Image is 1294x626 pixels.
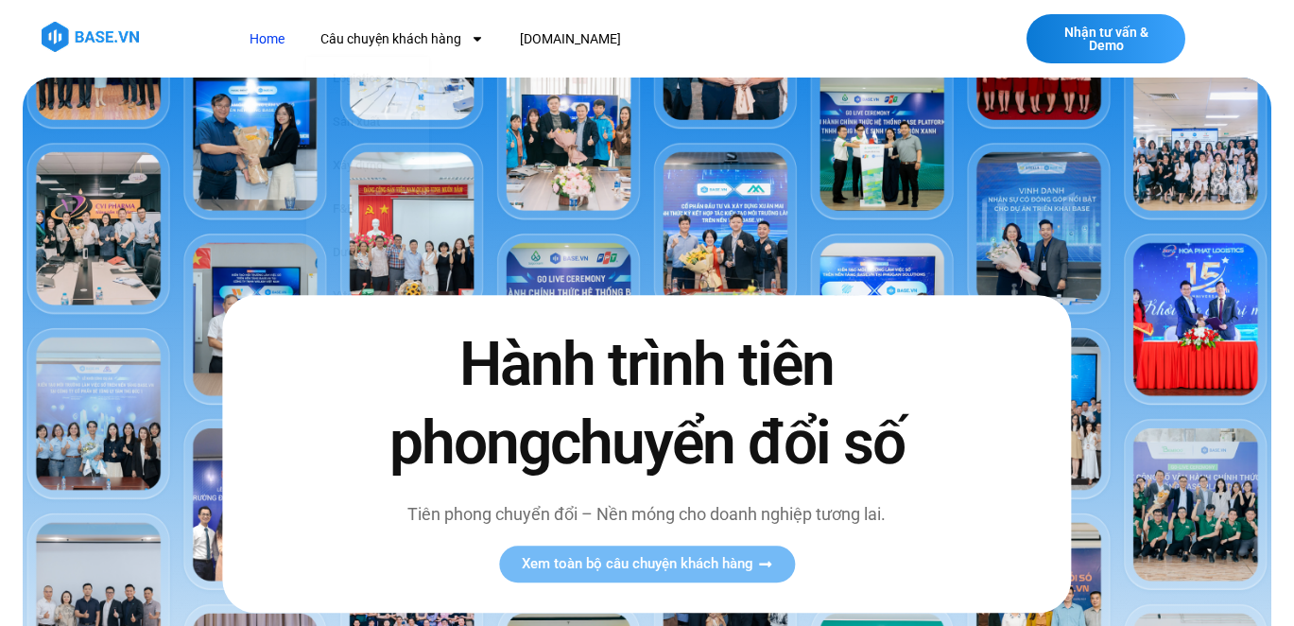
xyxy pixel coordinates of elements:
h2: Hành trình tiên phong [368,325,925,482]
span: Nhận tư vấn & Demo [1045,26,1166,52]
a: Xây dựng [306,144,429,187]
a: Xem toàn bộ câu chuyện khách hàng [499,547,795,583]
a: Y tế [306,274,429,318]
span: chuyển đổi số [550,408,905,478]
a: [DOMAIN_NAME] [506,22,635,57]
a: Dược [306,231,429,274]
nav: Menu [235,22,923,57]
a: Home [235,22,299,57]
a: Câu chuyện khách hàng [306,22,498,57]
span: Xem toàn bộ câu chuyện khách hàng [522,558,753,572]
a: Logistics [306,57,429,100]
p: Tiên phong chuyển đổi – Nền móng cho doanh nghiệp tương lai. [368,502,925,528]
a: F&B [306,187,429,231]
a: Nhận tư vấn & Demo [1027,14,1185,63]
ul: Câu chuyện khách hàng [306,57,429,361]
a: Sản xuất [306,100,429,144]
